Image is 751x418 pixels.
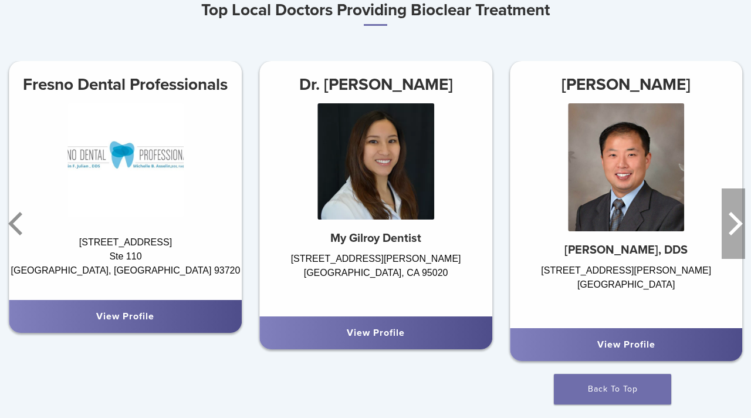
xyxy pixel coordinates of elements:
[510,70,743,99] h3: [PERSON_NAME]
[564,243,688,257] strong: [PERSON_NAME], DDS
[259,70,492,99] h3: Dr. [PERSON_NAME]
[6,188,29,259] button: Previous
[317,103,434,220] img: Dr. Amy Tran
[554,374,671,404] a: Back To Top
[510,264,743,316] div: [STREET_ADDRESS][PERSON_NAME] [GEOGRAPHIC_DATA]
[9,70,242,99] h3: Fresno Dental Professionals
[330,231,421,245] strong: My Gilroy Dentist
[9,235,242,288] div: [STREET_ADDRESS] Ste 110 [GEOGRAPHIC_DATA], [GEOGRAPHIC_DATA] 93720
[568,103,684,231] img: Dr. Dennis Baik
[67,103,184,217] img: Fresno Dental Professionals
[96,311,154,322] a: View Profile
[347,327,405,339] a: View Profile
[259,252,492,305] div: [STREET_ADDRESS][PERSON_NAME] [GEOGRAPHIC_DATA], CA 95020
[597,339,655,350] a: View Profile
[722,188,745,259] button: Next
